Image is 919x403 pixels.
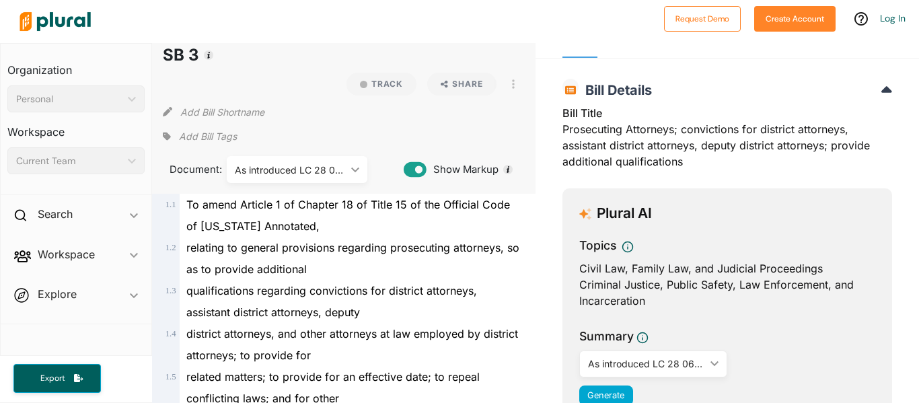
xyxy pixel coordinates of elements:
[163,43,355,67] h1: SB 3
[587,390,624,400] span: Generate
[179,130,237,143] span: Add Bill Tags
[7,112,145,142] h3: Workspace
[597,205,652,222] h3: Plural AI
[16,154,122,168] div: Current Team
[166,286,176,295] span: 1 . 3
[166,329,176,338] span: 1 . 4
[186,198,510,233] span: To amend Article 1 of Chapter 18 of Title 15 of the Official Code of [US_STATE] Annotated,
[562,105,892,121] h3: Bill Title
[754,11,836,25] a: Create Account
[346,73,416,96] button: Track
[562,105,892,178] div: Prosecuting Attorneys; convictions for district attorneys, assistant district attorneys, deputy d...
[579,82,652,98] span: Bill Details
[579,328,634,345] h3: Summary
[235,163,346,177] div: As introduced LC 28 0653
[7,50,145,80] h3: Organization
[180,101,264,122] button: Add Bill Shortname
[502,163,514,176] div: Tooltip anchor
[427,73,497,96] button: Share
[166,200,176,209] span: 1 . 1
[31,373,74,384] span: Export
[163,162,210,177] span: Document:
[166,372,176,381] span: 1 . 5
[13,364,101,393] button: Export
[16,92,122,106] div: Personal
[38,207,73,221] h2: Search
[166,243,176,252] span: 1 . 2
[880,12,906,24] a: Log In
[588,357,705,371] div: As introduced LC 28 0653
[579,237,616,254] h3: Topics
[754,6,836,32] button: Create Account
[186,241,519,276] span: relating to general provisions regarding prosecuting attorneys, so as to provide additional
[422,73,502,96] button: Share
[664,11,741,25] a: Request Demo
[203,49,215,61] div: Tooltip anchor
[579,260,875,277] div: Civil Law, Family Law, and Judicial Proceedings
[664,6,741,32] button: Request Demo
[186,284,477,319] span: qualifications regarding convictions for district attorneys, assistant district attorneys, deputy
[186,327,518,362] span: district attorneys, and other attorneys at law employed by district attorneys; to provide for
[579,277,875,309] div: Criminal Justice, Public Safety, Law Enforcement, and Incarceration
[163,126,237,147] div: Add tags
[427,162,499,177] span: Show Markup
